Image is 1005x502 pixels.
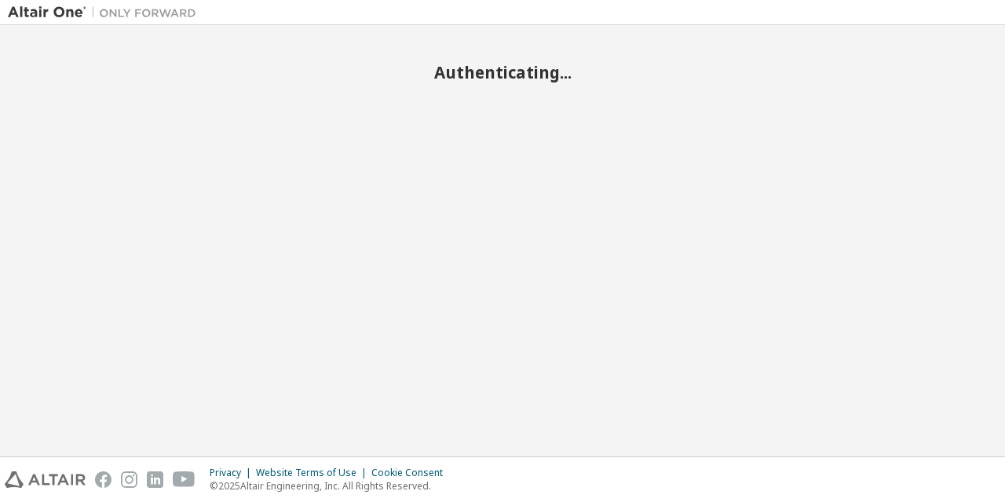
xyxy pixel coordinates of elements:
[371,467,452,479] div: Cookie Consent
[121,471,137,488] img: instagram.svg
[8,5,204,20] img: Altair One
[8,62,997,82] h2: Authenticating...
[210,479,452,493] p: © 2025 Altair Engineering, Inc. All Rights Reserved.
[210,467,256,479] div: Privacy
[256,467,371,479] div: Website Terms of Use
[173,471,196,488] img: youtube.svg
[95,471,111,488] img: facebook.svg
[147,471,163,488] img: linkedin.svg
[5,471,86,488] img: altair_logo.svg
